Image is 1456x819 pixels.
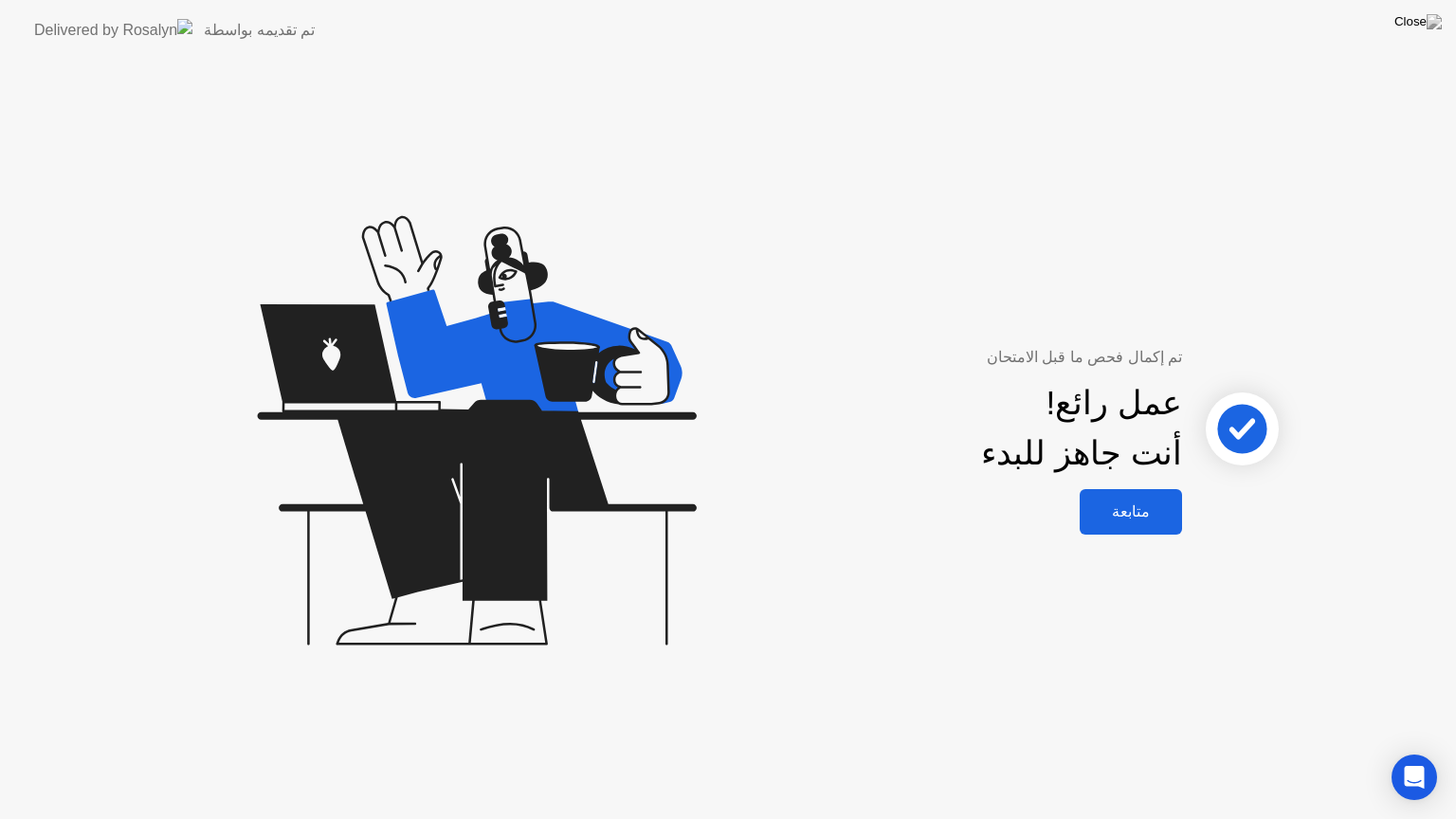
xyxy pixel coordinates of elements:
[34,19,192,41] img: Delivered by Rosalyn
[1392,755,1437,800] div: Open Intercom Messenger
[204,19,315,42] div: تم تقديمه بواسطة
[1080,489,1182,535] button: متابعة
[791,346,1182,369] div: تم إكمال فحص ما قبل الامتحان
[1394,14,1442,29] img: Close
[981,378,1182,479] div: عمل رائع! أنت جاهز للبدء
[1085,502,1176,520] div: متابعة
